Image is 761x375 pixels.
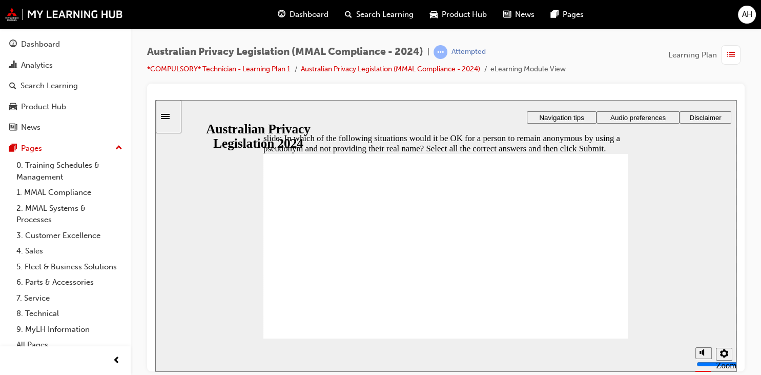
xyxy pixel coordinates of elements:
span: Navigation tips [384,14,428,22]
a: 9. MyLH Information [12,322,127,338]
span: news-icon [9,123,17,132]
div: Analytics [21,60,53,71]
button: Pages [4,139,127,158]
span: search-icon [345,8,352,21]
a: 2. MMAL Systems & Processes [12,201,127,228]
a: *COMPULSORY* Technician - Learning Plan 1 [147,65,291,73]
button: Navigation tips [372,11,441,24]
input: volume [541,260,607,268]
a: pages-iconPages [543,4,592,25]
a: Analytics [4,56,127,75]
a: Product Hub [4,97,127,116]
span: Product Hub [442,9,487,21]
button: Mute (Ctrl+Alt+M) [540,247,557,259]
span: search-icon [9,82,16,91]
span: guage-icon [278,8,285,21]
button: AH [738,6,756,24]
a: 0. Training Schedules & Management [12,157,127,185]
label: Zoom to fit [561,261,581,291]
button: Learning Plan [668,45,745,65]
a: guage-iconDashboard [270,4,337,25]
span: learningRecordVerb_ATTEMPT-icon [434,45,447,59]
a: car-iconProduct Hub [422,4,495,25]
span: Australian Privacy Legislation (MMAL Compliance - 2024) [147,46,423,58]
a: 1. MMAL Compliance [12,185,127,201]
button: Settings [561,248,577,261]
button: DashboardAnalyticsSearch LearningProduct HubNews [4,33,127,139]
div: Search Learning [20,80,78,92]
span: car-icon [430,8,438,21]
a: Australian Privacy Legislation (MMAL Compliance - 2024) [301,65,480,73]
span: News [515,9,534,21]
a: 4. Sales [12,243,127,259]
span: Pages [563,9,584,21]
span: list-icon [727,49,735,62]
div: Product Hub [21,101,66,113]
span: pages-icon [551,8,559,21]
a: Dashboard [4,35,127,54]
li: eLearning Module View [490,64,566,75]
span: Learning Plan [668,49,717,61]
span: Search Learning [356,9,414,21]
a: 7. Service [12,290,127,306]
a: Search Learning [4,76,127,95]
span: news-icon [503,8,511,21]
div: News [21,122,40,133]
span: AH [742,9,752,21]
span: car-icon [9,103,17,112]
button: Audio preferences [441,11,524,24]
a: All Pages [12,337,127,353]
a: 3. Customer Excellence [12,228,127,244]
span: Audio preferences [455,14,510,22]
span: chart-icon [9,61,17,70]
span: Dashboard [290,9,328,21]
span: up-icon [115,142,122,155]
span: guage-icon [9,40,17,49]
a: 6. Parts & Accessories [12,274,127,290]
div: Dashboard [21,38,60,50]
span: | [427,46,429,58]
span: pages-icon [9,144,17,153]
div: misc controls [535,239,576,272]
div: Pages [21,143,42,154]
span: prev-icon [113,354,120,367]
a: news-iconNews [495,4,543,25]
div: Attempted [451,47,486,57]
img: mmal [5,8,123,21]
button: Disclaimer [524,11,576,24]
a: search-iconSearch Learning [337,4,422,25]
a: 5. Fleet & Business Solutions [12,259,127,275]
span: Disclaimer [534,14,566,22]
a: 8. Technical [12,306,127,322]
a: News [4,118,127,137]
